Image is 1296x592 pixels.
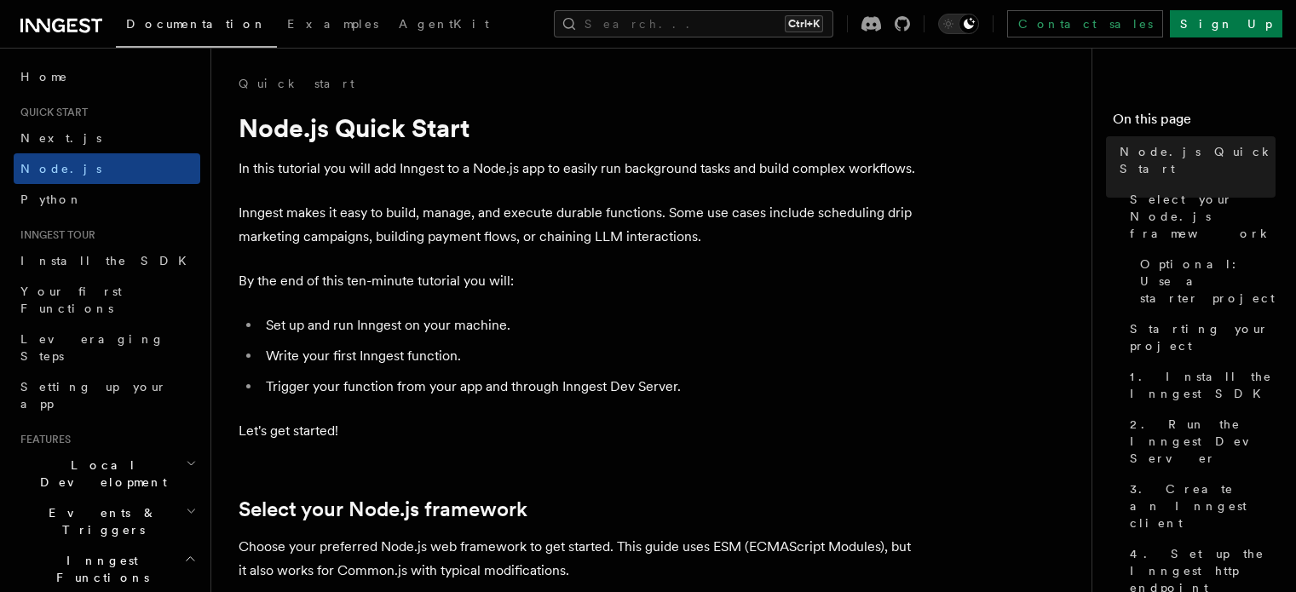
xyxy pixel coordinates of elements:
[239,419,920,443] p: Let's get started!
[1130,191,1276,242] span: Select your Node.js framework
[1130,320,1276,354] span: Starting your project
[14,276,200,324] a: Your first Functions
[1133,249,1276,313] a: Optional: Use a starter project
[261,313,920,337] li: Set up and run Inngest on your machine.
[287,17,378,31] span: Examples
[14,123,200,153] a: Next.js
[14,324,200,371] a: Leveraging Steps
[785,15,823,32] kbd: Ctrl+K
[20,254,197,267] span: Install the SDK
[14,106,88,119] span: Quick start
[239,75,354,92] a: Quick start
[1113,136,1276,184] a: Node.js Quick Start
[261,375,920,399] li: Trigger your function from your app and through Inngest Dev Server.
[1120,143,1276,177] span: Node.js Quick Start
[14,504,186,538] span: Events & Triggers
[554,10,833,37] button: Search...Ctrl+K
[14,552,184,586] span: Inngest Functions
[116,5,277,48] a: Documentation
[239,497,527,521] a: Select your Node.js framework
[1123,409,1276,474] a: 2. Run the Inngest Dev Server
[938,14,979,34] button: Toggle dark mode
[14,153,200,184] a: Node.js
[14,433,71,446] span: Features
[20,193,83,206] span: Python
[1130,480,1276,532] span: 3. Create an Inngest client
[20,131,101,145] span: Next.js
[1113,109,1276,136] h4: On this page
[277,5,389,46] a: Examples
[20,68,68,85] span: Home
[1123,184,1276,249] a: Select your Node.js framework
[20,332,164,363] span: Leveraging Steps
[239,112,920,143] h1: Node.js Quick Start
[126,17,267,31] span: Documentation
[1170,10,1282,37] a: Sign Up
[239,269,920,293] p: By the end of this ten-minute tutorial you will:
[261,344,920,368] li: Write your first Inngest function.
[20,162,101,175] span: Node.js
[14,497,200,545] button: Events & Triggers
[14,184,200,215] a: Python
[239,201,920,249] p: Inngest makes it easy to build, manage, and execute durable functions. Some use cases include sch...
[14,450,200,497] button: Local Development
[389,5,499,46] a: AgentKit
[1123,313,1276,361] a: Starting your project
[239,535,920,583] p: Choose your preferred Node.js web framework to get started. This guide uses ESM (ECMAScript Modul...
[1007,10,1163,37] a: Contact sales
[1130,368,1276,402] span: 1. Install the Inngest SDK
[1123,474,1276,538] a: 3. Create an Inngest client
[20,380,167,411] span: Setting up your app
[20,285,122,315] span: Your first Functions
[14,371,200,419] a: Setting up your app
[14,457,186,491] span: Local Development
[1123,361,1276,409] a: 1. Install the Inngest SDK
[1130,416,1276,467] span: 2. Run the Inngest Dev Server
[14,245,200,276] a: Install the SDK
[14,228,95,242] span: Inngest tour
[14,61,200,92] a: Home
[1140,256,1276,307] span: Optional: Use a starter project
[399,17,489,31] span: AgentKit
[239,157,920,181] p: In this tutorial you will add Inngest to a Node.js app to easily run background tasks and build c...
